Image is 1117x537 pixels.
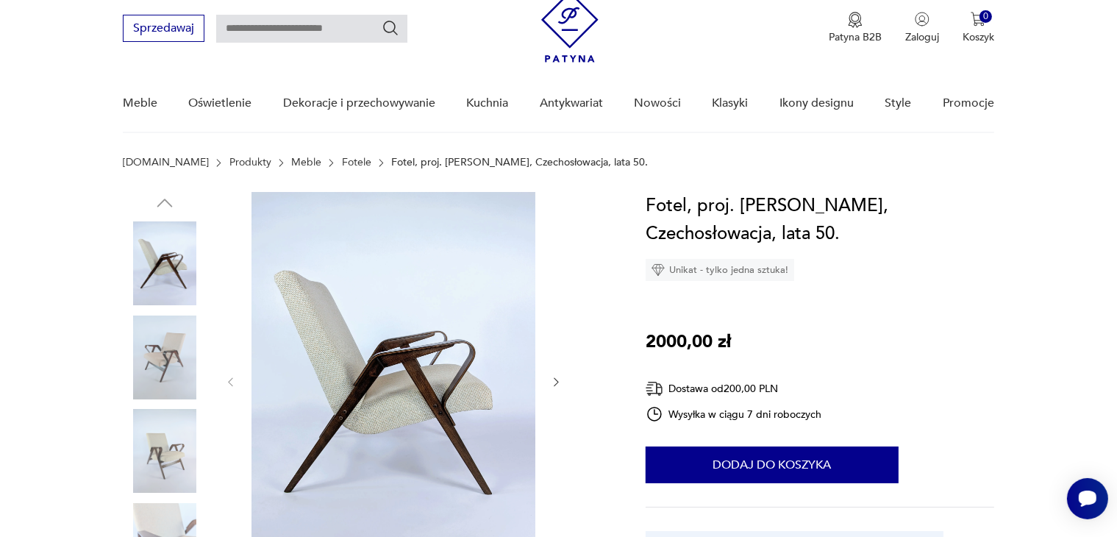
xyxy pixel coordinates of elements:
a: Antykwariat [540,75,603,132]
button: Zaloguj [905,12,939,44]
img: Ikona dostawy [646,380,663,398]
div: Unikat - tylko jedna sztuka! [646,259,794,281]
a: Kuchnia [466,75,508,132]
a: Style [885,75,911,132]
a: Meble [123,75,157,132]
p: Patyna B2B [829,30,882,44]
a: Ikony designu [779,75,854,132]
a: Promocje [943,75,994,132]
img: Ikona diamentu [652,263,665,277]
a: Nowości [634,75,681,132]
a: Meble [291,157,321,168]
img: Zdjęcie produktu Fotel, proj. Frantisek Jirak, Czechosłowacja, lata 50. [123,409,207,493]
button: 0Koszyk [963,12,994,44]
a: Sprzedawaj [123,24,204,35]
button: Sprzedawaj [123,15,204,42]
div: Wysyłka w ciągu 7 dni roboczych [646,405,822,423]
a: Fotele [342,157,371,168]
iframe: Smartsupp widget button [1067,478,1108,519]
img: Ikona koszyka [971,12,985,26]
img: Zdjęcie produktu Fotel, proj. Frantisek Jirak, Czechosłowacja, lata 50. [123,316,207,399]
a: Klasyki [713,75,749,132]
a: [DOMAIN_NAME] [123,157,209,168]
a: Oświetlenie [189,75,252,132]
p: 2000,00 zł [646,328,731,356]
a: Produkty [229,157,271,168]
p: Fotel, proj. [PERSON_NAME], Czechosłowacja, lata 50. [391,157,648,168]
a: Ikona medaluPatyna B2B [829,12,882,44]
button: Dodaj do koszyka [646,447,899,483]
button: Patyna B2B [829,12,882,44]
button: Szukaj [382,19,399,37]
p: Zaloguj [905,30,939,44]
h1: Fotel, proj. [PERSON_NAME], Czechosłowacja, lata 50. [646,192,994,248]
div: 0 [979,10,992,23]
div: Dostawa od 200,00 PLN [646,380,822,398]
img: Ikona medalu [848,12,863,28]
img: Ikonka użytkownika [915,12,929,26]
a: Dekoracje i przechowywanie [283,75,435,132]
p: Koszyk [963,30,994,44]
img: Zdjęcie produktu Fotel, proj. Frantisek Jirak, Czechosłowacja, lata 50. [123,221,207,305]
